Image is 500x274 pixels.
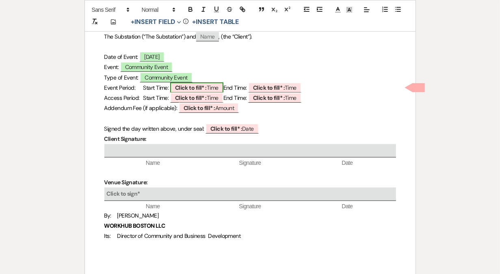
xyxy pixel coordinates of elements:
[201,203,299,211] span: Signature
[128,17,184,27] button: Insert Field
[139,52,165,62] span: [DATE]
[299,159,396,167] span: Date
[138,5,178,15] span: Header Formats
[131,19,135,25] span: +
[104,222,165,229] strong: WORKHUB BOSTON LLC
[361,5,372,15] span: Alignment
[210,125,242,132] b: Click to fill* :
[104,232,241,239] span: Its: Director of Community and Business Development
[104,212,159,219] span: By: [PERSON_NAME]
[253,84,285,91] b: Click to fill* :
[170,93,223,103] span: Time
[140,72,193,82] span: Community Event
[206,123,259,134] span: Date
[192,19,196,25] span: +
[104,125,204,132] span: Signed the day written above, under seal:
[104,23,397,40] span: , by and between Workhub Boston LLC d/b/a Workhub at the Substation and as The Substation (“The S...
[184,104,215,112] b: Click to fill* :
[344,5,355,15] span: Text Background Color
[223,84,247,91] span: End Time:
[189,17,242,27] button: +Insert Table
[201,159,299,167] span: Signature
[175,84,207,91] b: Click to fill* :
[104,94,169,101] span: Access Period: Start Time:
[332,5,344,15] span: Text Color
[104,53,138,60] span: Date of Event:
[104,104,177,112] span: Addendum Fee (if applicable):
[104,84,169,91] span: Event Period: Start Time:
[104,179,148,186] strong: Venue Signature:
[219,33,252,40] span: , (the “Client”).
[120,62,173,72] span: Community Event
[170,82,223,93] span: Time
[104,159,201,167] span: Name
[104,63,119,71] span: Event:
[104,135,147,142] strong: Client Signature:
[253,94,285,101] b: Click to fill* :
[107,190,140,197] b: Click to sign*
[248,93,301,103] span: Time
[175,94,207,101] b: Click to fill* :
[104,74,139,81] span: Type of Event:
[196,32,219,41] span: Name
[223,94,247,101] span: End Time:
[248,82,301,93] span: Time
[179,103,239,113] span: Amount
[104,203,201,211] span: Name
[299,203,396,211] span: Date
